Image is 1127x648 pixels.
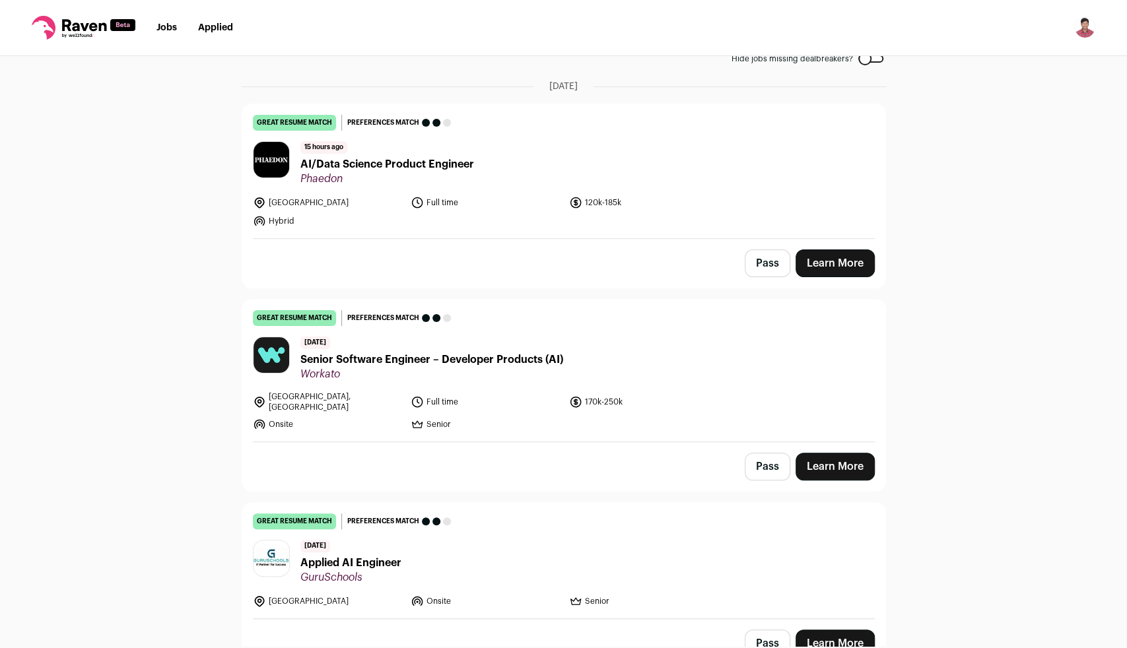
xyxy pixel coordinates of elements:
[732,53,853,64] span: Hide jobs missing dealbreakers?
[242,503,885,618] a: great resume match Preferences match [DATE] Applied AI Engineer GuruSchools [GEOGRAPHIC_DATA] Ons...
[300,337,330,349] span: [DATE]
[253,115,336,131] div: great resume match
[253,310,336,326] div: great resume match
[300,571,401,584] span: GuruSchools
[253,196,403,209] li: [GEOGRAPHIC_DATA]
[300,141,347,154] span: 15 hours ago
[198,23,233,32] a: Applied
[254,540,289,576] img: 9ee04ce34a81c3c574e29b31c9541778a7d46820ffc3ec9667e4bf3fe5073fd7.jpg
[347,311,419,325] span: Preferences match
[253,214,403,228] li: Hybrid
[300,368,563,381] span: Workato
[300,540,330,552] span: [DATE]
[745,453,790,480] button: Pass
[569,391,720,412] li: 170k-250k
[569,595,720,608] li: Senior
[1074,17,1095,38] img: 19395944-medium_jpg
[1074,17,1095,38] button: Open dropdown
[745,249,790,277] button: Pass
[569,196,720,209] li: 120k-185k
[796,453,875,480] a: Learn More
[242,300,885,441] a: great resume match Preferences match [DATE] Senior Software Engineer – Developer Products (AI) Wo...
[300,172,474,185] span: Phaedon
[156,23,177,32] a: Jobs
[253,418,403,431] li: Onsite
[253,513,336,529] div: great resume match
[300,352,563,368] span: Senior Software Engineer – Developer Products (AI)
[253,391,403,412] li: [GEOGRAPHIC_DATA], [GEOGRAPHIC_DATA]
[411,595,561,608] li: Onsite
[300,156,474,172] span: AI/Data Science Product Engineer
[796,249,875,277] a: Learn More
[254,337,289,373] img: 532b9a75a18f3b607e672b7e877b4271766a630579cc5574e640d553939b214b.jpg
[411,418,561,431] li: Senior
[411,391,561,412] li: Full time
[253,595,403,608] li: [GEOGRAPHIC_DATA]
[411,196,561,209] li: Full time
[254,142,289,178] img: 5a570ae8925a422804656c5dfd2b3402b78f289ae883d468910d892aaf417baa
[347,515,419,528] span: Preferences match
[242,104,885,238] a: great resume match Preferences match 15 hours ago AI/Data Science Product Engineer Phaedon [GEOGR...
[347,116,419,129] span: Preferences match
[300,555,401,571] span: Applied AI Engineer
[549,80,578,93] span: [DATE]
